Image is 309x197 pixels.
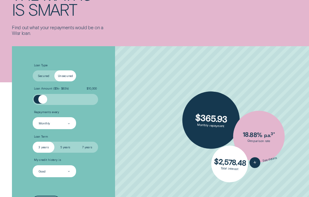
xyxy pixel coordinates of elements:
[34,135,48,139] span: Loan Term
[39,122,50,126] div: Monthly
[33,142,54,153] label: 3 years
[12,25,106,36] p: Find out what your repayments would be on a Wisr loan.
[76,142,98,153] label: 7 years
[34,110,59,114] span: Repayments every
[248,152,278,169] button: See details
[262,156,277,162] span: See details
[54,70,76,81] label: Unsecured
[28,2,77,17] div: smart
[54,142,76,153] label: 5 years
[12,2,24,17] div: is
[33,70,54,81] label: Secured
[39,170,46,173] div: Good
[34,63,47,67] span: Loan Type
[86,87,97,90] span: $ 10,000
[34,87,69,90] span: Loan Amount ( $5k - $63k )
[34,158,61,162] span: My credit history is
